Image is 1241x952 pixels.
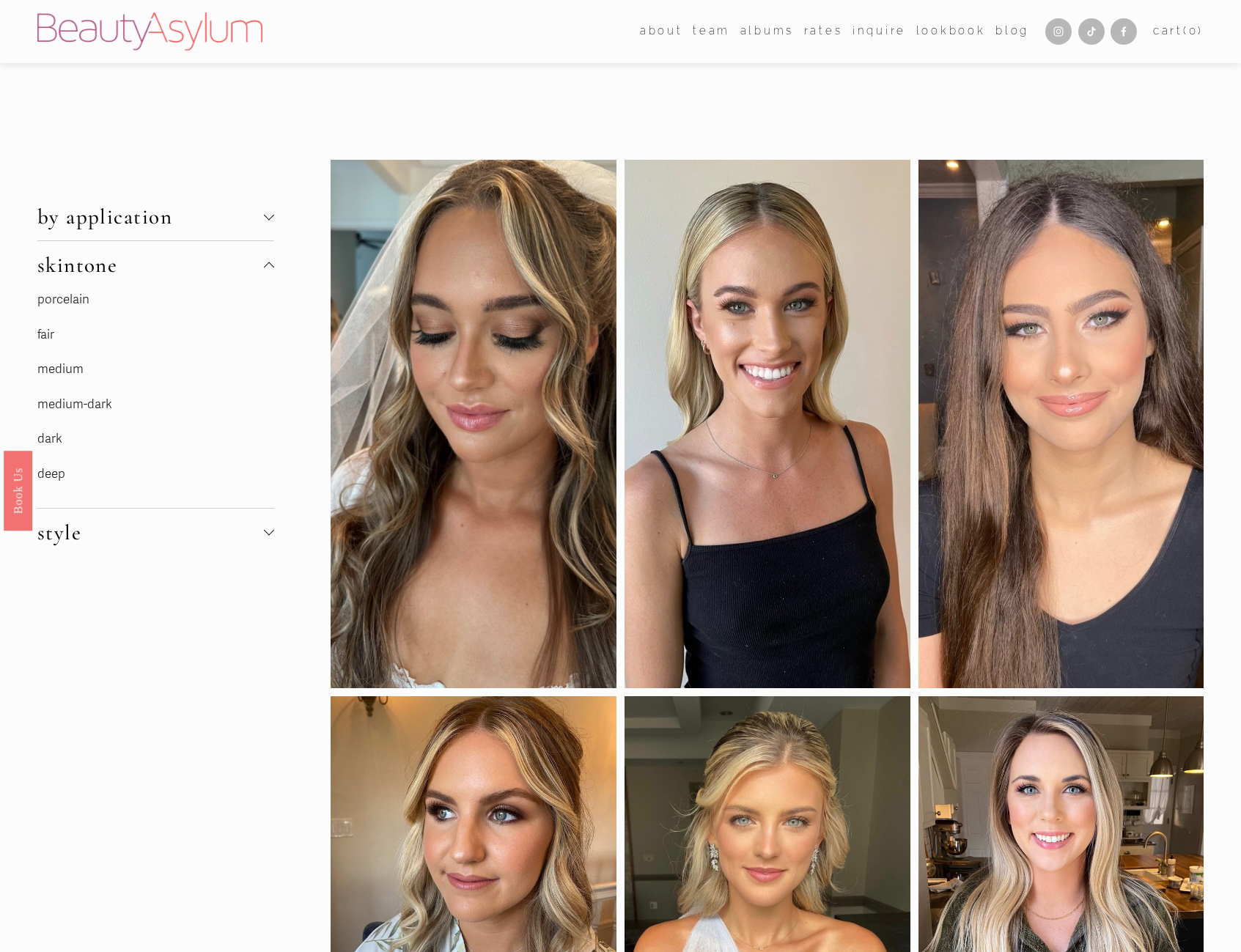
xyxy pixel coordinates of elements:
[37,289,274,508] div: skintone
[1111,18,1137,45] a: Facebook
[1153,21,1204,41] a: 0 items in cart
[37,292,89,307] a: porcelain
[1078,18,1105,45] a: TikTok
[693,21,730,43] a: folder dropdown
[4,450,32,530] a: Book Us
[37,327,54,342] a: fair
[37,241,274,289] button: skintone
[693,21,730,41] span: team
[853,21,906,43] a: Inquire
[37,520,264,545] span: style
[37,204,264,229] span: by application
[37,431,62,446] a: dark
[37,252,264,278] span: skintone
[37,466,65,481] a: deep
[804,21,843,43] a: Rates
[995,21,1029,43] a: Blog
[37,396,112,412] a: medium-dark
[1189,24,1198,37] span: 0
[740,21,794,43] a: albums
[640,21,683,41] span: about
[1045,18,1072,45] a: Instagram
[37,361,84,377] a: medium
[37,193,274,240] button: by application
[37,509,274,556] button: style
[37,12,262,51] img: Beauty Asylum | Bridal Hair &amp; Makeup Charlotte &amp; Atlanta
[1183,24,1204,37] span: ( )
[640,21,683,43] a: folder dropdown
[916,21,986,43] a: Lookbook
